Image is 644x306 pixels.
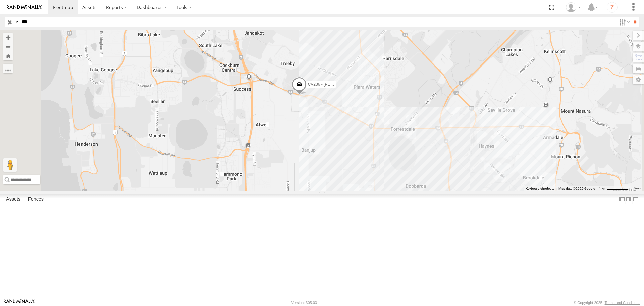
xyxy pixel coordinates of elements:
[605,301,640,305] a: Terms and Conditions
[632,194,639,204] label: Hide Summary Table
[558,187,595,190] span: Map data ©2025 Google
[7,5,42,10] img: rand-logo.svg
[3,42,13,51] button: Zoom out
[563,2,583,12] div: Dean Richter
[291,301,317,305] div: Version: 305.03
[607,2,618,13] i: ?
[599,187,606,190] span: 1 km
[574,301,640,305] div: © Copyright 2025 -
[3,51,13,60] button: Zoom Home
[3,195,24,204] label: Assets
[619,194,625,204] label: Dock Summary Table to the Left
[625,194,632,204] label: Dock Summary Table to the Right
[633,75,644,84] label: Map Settings
[14,17,19,27] label: Search Query
[3,64,13,73] label: Measure
[634,187,641,190] a: Terms
[526,186,554,191] button: Keyboard shortcuts
[4,299,35,306] a: Visit our Website
[24,195,47,204] label: Fences
[597,186,631,191] button: Map Scale: 1 km per 62 pixels
[616,17,631,27] label: Search Filter Options
[3,158,17,172] button: Drag Pegman onto the map to open Street View
[308,82,357,87] span: CV236 - [PERSON_NAME]
[3,33,13,42] button: Zoom in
